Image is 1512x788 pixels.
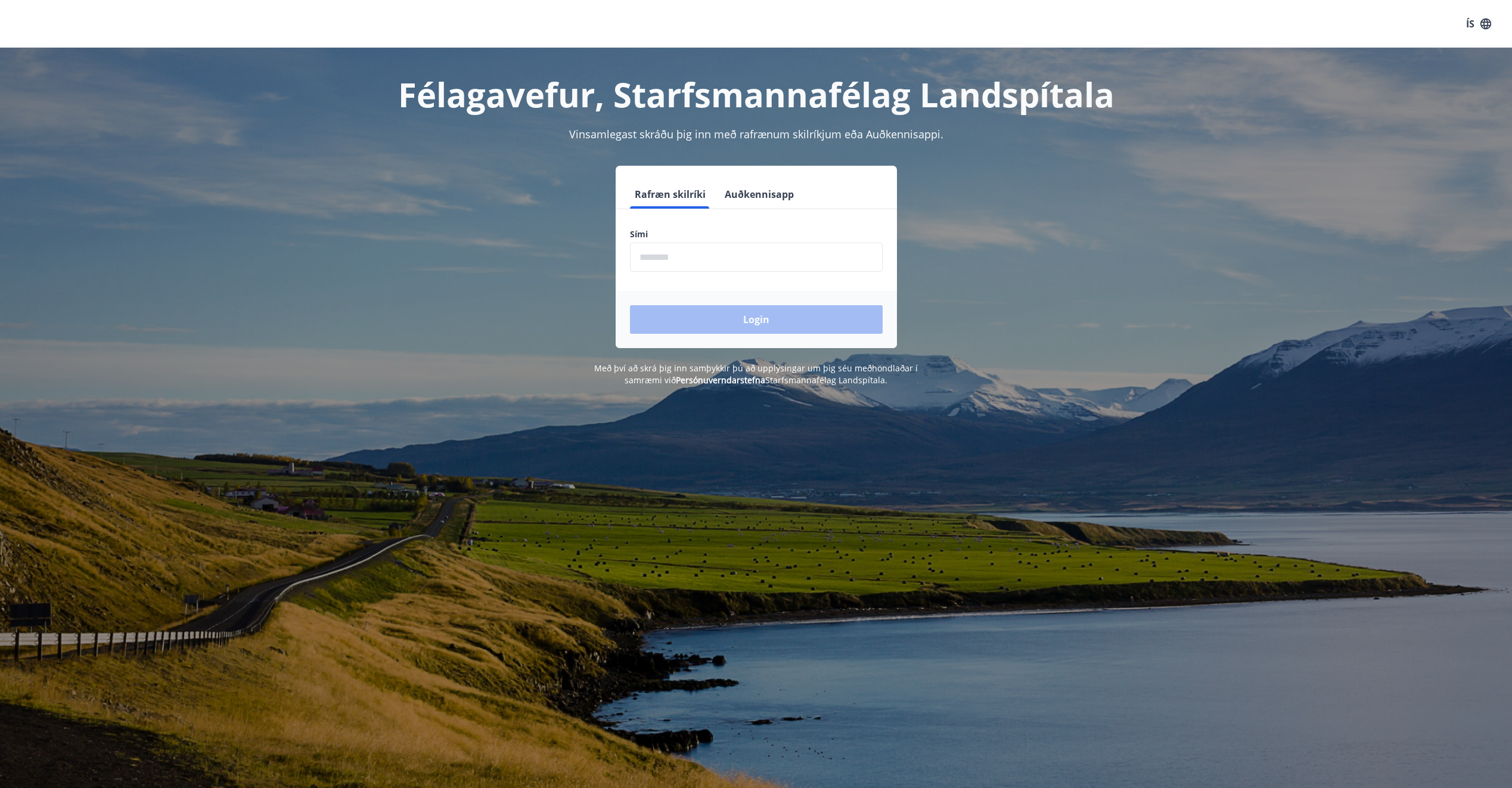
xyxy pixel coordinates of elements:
label: Sími [630,228,883,240]
span: Vinsamlegast skráðu þig inn með rafrænum skilríkjum eða Auðkennisappi. [569,127,943,141]
button: Auðkennisapp [720,180,799,209]
span: Með því að skrá þig inn samþykkir þú að upplýsingar um þig séu meðhöndlaðar í samræmi við Starfsm... [594,362,918,386]
h1: Félagavefur, Starfsmannafélag Landspítala [341,72,1171,117]
button: ÍS [1460,13,1498,35]
a: Persónuverndarstefna [676,374,765,386]
button: Rafræn skilríki [630,180,710,209]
